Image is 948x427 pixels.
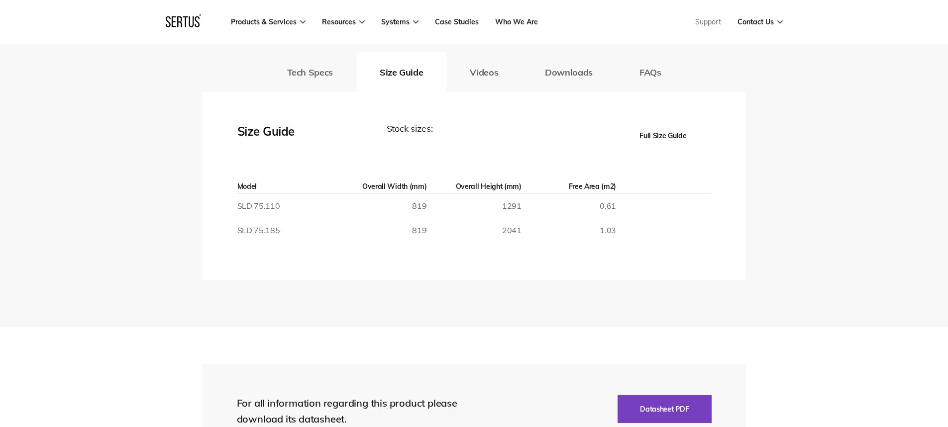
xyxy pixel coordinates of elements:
[322,17,365,26] a: Resources
[381,17,419,26] a: Systems
[522,52,616,92] button: Downloads
[231,17,306,26] a: Products & Services
[435,17,479,26] a: Case Studies
[769,312,948,427] iframe: Chat Widget
[616,122,711,150] button: Full Size Guide
[332,218,426,243] td: 819
[332,194,426,218] td: 819
[264,52,356,92] button: Tech Specs
[695,17,721,26] a: Support
[332,179,426,194] th: Overall Width (mm)
[237,218,332,243] td: SLD 75.185
[446,52,522,92] button: Videos
[426,218,521,243] td: 2041
[426,194,521,218] td: 1291
[616,52,685,92] button: FAQs
[737,17,783,26] a: Contact Us
[387,122,566,150] div: Stock sizes:
[237,395,476,427] div: For all information regarding this product please download its datasheet.
[522,218,616,243] td: 1.03
[522,194,616,218] td: 0.61
[495,17,538,26] a: Who We Are
[237,122,337,150] div: Size Guide
[237,179,332,194] th: Model
[237,194,332,218] td: SLD 75.110
[522,179,616,194] th: Free Area (m2)
[618,395,711,423] button: Datasheet PDF
[426,179,521,194] th: Overall Height (mm)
